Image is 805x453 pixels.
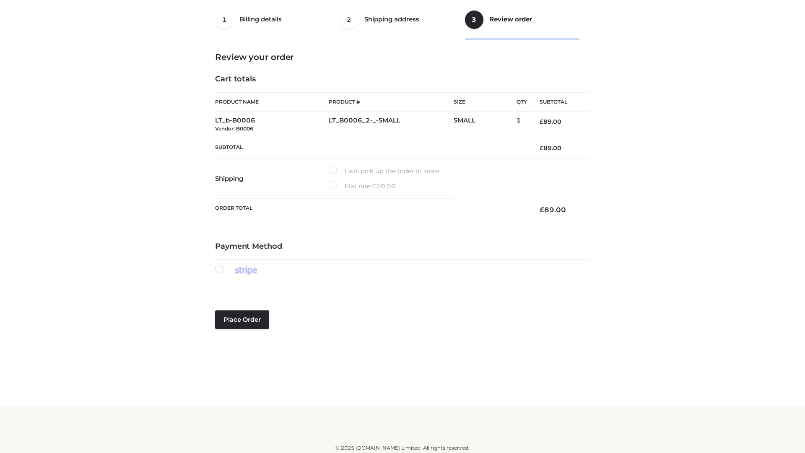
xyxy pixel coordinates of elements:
small: Vendor: B0006 [215,125,253,132]
bdi: 20.00 [372,182,396,190]
bdi: 89.00 [540,144,561,152]
td: LT_B0006_2-_-SMALL [329,112,454,138]
button: Place order [215,310,269,329]
label: Flat rate: [329,181,396,192]
span: £ [540,206,544,214]
th: Subtotal [527,93,590,112]
span: £ [372,182,376,190]
span: £ [540,144,543,152]
th: Order Total [215,199,527,221]
th: Shipping [215,159,329,199]
bdi: 89.00 [540,206,566,214]
td: 1 [517,112,527,138]
div: © 2025 [DOMAIN_NAME] Limited. All rights reserved. [125,444,680,452]
td: LT_b-B0006 [215,112,329,138]
span: £ [540,118,543,125]
h4: Cart totals [215,75,590,84]
bdi: 89.00 [540,118,561,125]
th: Product Name [215,92,329,112]
th: Subtotal [215,138,527,158]
label: I will pick up the order in store. [329,166,440,177]
th: Qty [517,92,527,112]
td: SMALL [454,112,517,138]
h4: Payment Method [215,242,590,251]
th: Size [454,93,512,112]
th: Product # [329,92,454,112]
h3: Review your order [215,52,590,62]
